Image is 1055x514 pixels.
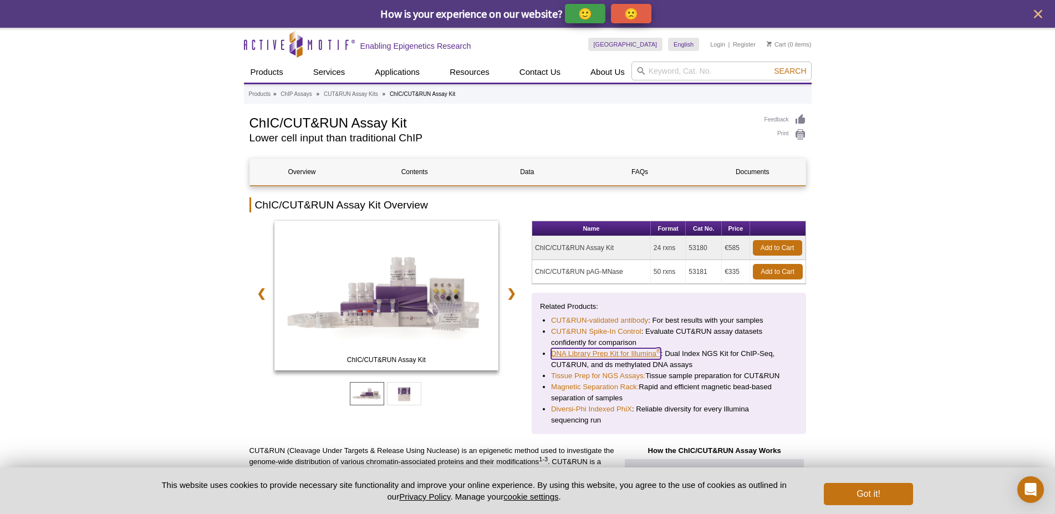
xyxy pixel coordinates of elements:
li: : Dual Index NGS Kit for ChIP-Seq, CUT&RUN, and ds methylated DNA assays [551,348,787,370]
li: : For best results with your samples [551,315,787,326]
a: CUT&RUN Assay Kits [324,89,378,99]
li: Tissue sample preparation for CUT&RUN [551,370,787,381]
a: Products [244,62,290,83]
a: ChIC/CUT&RUN Assay Kit [274,221,499,374]
a: Diversi-Phi Indexed PhiX [551,404,632,415]
a: Magnetic Separation Rack: [551,381,639,393]
a: Contact Us [513,62,567,83]
td: ChIC/CUT&RUN Assay Kit [532,236,651,260]
td: 53181 [686,260,722,284]
sup: 1-3 [539,456,548,462]
a: Print [765,129,806,141]
a: Resources [443,62,496,83]
li: : Reliable diversity for every Illumina sequencing run [551,404,787,426]
h2: ChIC/CUT&RUN Assay Kit Overview [249,197,806,212]
a: Data [475,159,579,185]
p: 🙂 [578,7,592,21]
a: Login [710,40,725,48]
a: Privacy Policy [399,492,450,501]
a: Documents [700,159,804,185]
a: [GEOGRAPHIC_DATA] [588,38,663,51]
span: ChIC/CUT&RUN Assay Kit [277,354,496,365]
a: CUT&RUN-validated antibody [551,315,648,326]
p: CUT&RUN (Cleavage Under Targets & Release Using Nuclease) is an epigenetic method used to investi... [249,445,615,501]
li: Rapid and efficient magnetic bead-based separation of samples [551,381,787,404]
a: Register [733,40,756,48]
th: Name [532,221,651,236]
span: How is your experience on our website? [380,7,563,21]
a: Tissue Prep for NGS Assays: [551,370,645,381]
a: FAQs [588,159,692,185]
p: 🙁 [624,7,638,21]
a: Add to Cart [753,264,803,279]
sup: ® [656,348,661,354]
button: Search [771,66,809,76]
td: €335 [722,260,750,284]
a: Cart [767,40,786,48]
th: Format [651,221,686,236]
a: About Us [584,62,631,83]
h2: Enabling Epigenetics Research [360,41,471,51]
td: 50 rxns [651,260,686,284]
td: ChIC/CUT&RUN pAG-MNase [532,260,651,284]
a: English [668,38,699,51]
a: Add to Cart [753,240,802,256]
a: Services [307,62,352,83]
div: Open Intercom Messenger [1017,476,1044,503]
li: » [317,91,320,97]
a: ChIP Assays [281,89,312,99]
li: (0 items) [767,38,812,51]
a: Contents [363,159,467,185]
a: Applications [368,62,426,83]
button: close [1031,7,1045,21]
button: cookie settings [503,492,558,501]
a: ❮ [249,281,273,306]
td: 24 rxns [651,236,686,260]
h2: Lower cell input than traditional ChIP [249,133,753,143]
li: ChIC/CUT&RUN Assay Kit [390,91,455,97]
button: Got it! [824,483,913,505]
li: » [273,91,277,97]
a: DNA Library Prep Kit for Illumina® [551,348,661,359]
li: | [728,38,730,51]
span: Search [774,67,806,75]
strong: How the ChIC/CUT&RUN Assay Works [648,446,781,455]
input: Keyword, Cat. No. [631,62,812,80]
th: Price [722,221,750,236]
th: Cat No. [686,221,722,236]
a: ❯ [500,281,523,306]
li: » [383,91,386,97]
li: : Evaluate CUT&RUN assay datasets confidently for comparison [551,326,787,348]
a: Feedback [765,114,806,126]
img: ChIC/CUT&RUN Assay Kit [274,221,499,370]
a: CUT&RUN Spike-In Control [551,326,641,337]
td: 53180 [686,236,722,260]
img: Your Cart [767,41,772,47]
td: €585 [722,236,750,260]
a: Products [249,89,271,99]
p: Related Products: [540,301,798,312]
p: This website uses cookies to provide necessary site functionality and improve your online experie... [142,479,806,502]
h1: ChIC/CUT&RUN Assay Kit [249,114,753,130]
a: Overview [250,159,354,185]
